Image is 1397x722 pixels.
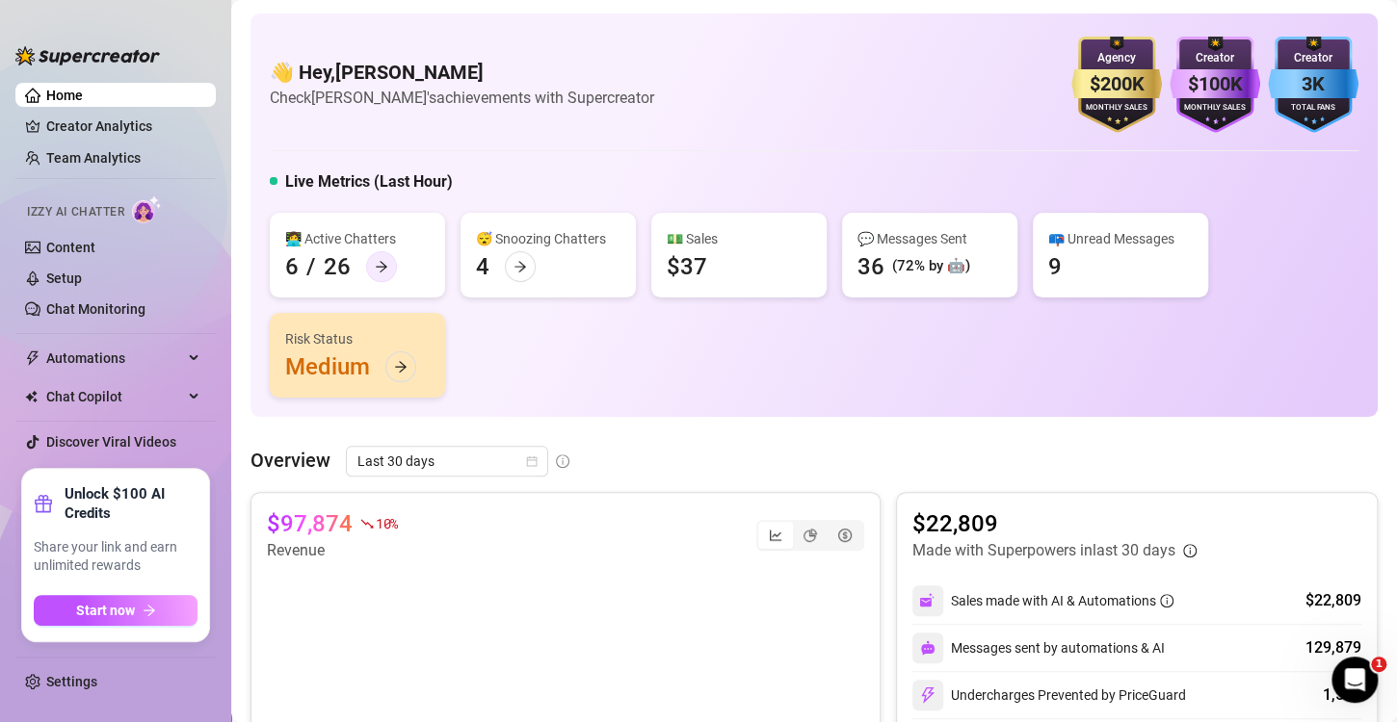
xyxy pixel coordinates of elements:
span: 1 [1371,657,1386,672]
img: Chat Copilot [25,390,38,403]
a: Creator Analytics [46,111,200,142]
div: Monthly Sales [1170,102,1260,115]
span: thunderbolt [25,350,40,366]
span: arrow-right [514,260,527,273]
div: Undercharges Prevented by PriceGuard [912,680,1186,710]
a: Home [46,88,83,103]
iframe: Intercom live chat [1331,657,1378,703]
div: 👩‍💻 Active Chatters [285,228,430,249]
div: $200K [1071,69,1162,99]
span: arrow-right [143,604,156,617]
span: info-circle [556,454,569,468]
div: 4 [476,251,489,282]
button: Start nowarrow-right [34,595,198,626]
div: segmented control [756,520,864,551]
div: Total Fans [1268,102,1358,115]
div: Agency [1071,49,1162,67]
img: blue-badge-DgoSNQY1.svg [1268,37,1358,133]
div: Messages sent by automations & AI [912,632,1165,663]
div: 6 [285,251,299,282]
div: 📪 Unread Messages [1048,228,1193,249]
span: 10 % [376,514,398,532]
strong: Unlock $100 AI Credits [65,484,198,523]
img: purple-badge-B9DA21FR.svg [1170,37,1260,133]
article: Made with Superpowers in last 30 days [912,539,1175,562]
span: arrow-right [394,360,408,374]
img: logo-BBDzfeDw.svg [15,46,160,65]
div: 3K [1268,69,1358,99]
span: line-chart [769,529,782,542]
div: Risk Status [285,328,430,349]
img: gold-badge-CigiZidd.svg [1071,37,1162,133]
div: 💬 Messages Sent [857,228,1002,249]
span: gift [34,494,53,513]
img: svg%3e [919,686,936,704]
article: Revenue [267,539,398,562]
div: Sales made with AI & Automations [951,590,1173,611]
span: Chat Copilot [46,381,183,412]
span: arrow-right [375,260,388,273]
h4: 👋 Hey, [PERSON_NAME] [270,59,654,86]
span: fall [360,517,374,530]
div: Creator [1268,49,1358,67]
span: Last 30 days [357,447,537,476]
div: $37 [667,251,707,282]
a: Team Analytics [46,150,141,166]
div: 129,879 [1305,636,1361,659]
span: info-circle [1160,594,1173,607]
span: dollar-circle [838,529,852,542]
a: Settings [46,674,97,689]
span: Start now [76,603,135,618]
h5: Live Metrics (Last Hour) [285,170,453,193]
div: 💵 Sales [667,228,811,249]
article: $97,874 [267,508,353,539]
div: (72% by 🤖) [892,255,970,278]
div: Creator [1170,49,1260,67]
img: AI Chatter [132,195,162,223]
a: Chat Monitoring [46,301,145,317]
div: $22,809 [1305,589,1361,612]
img: svg%3e [920,640,936,656]
a: Content [46,240,95,255]
span: info-circle [1183,544,1197,557]
div: 9 [1048,251,1062,282]
img: svg%3e [919,592,936,609]
div: 36 [857,251,884,282]
span: Automations [46,343,183,374]
span: Share your link and earn unlimited rewards [34,538,198,576]
article: Overview [250,446,330,475]
span: Izzy AI Chatter [27,203,124,221]
div: $100K [1170,69,1260,99]
a: Discover Viral Videos [46,434,176,450]
article: Check [PERSON_NAME]'s achievements with Supercreator [270,86,654,110]
div: 😴 Snoozing Chatters [476,228,620,249]
div: 1,533 [1323,683,1361,707]
a: Setup [46,271,82,286]
span: calendar [526,455,538,467]
article: $22,809 [912,508,1197,539]
div: 26 [324,251,351,282]
span: pie-chart [804,529,817,542]
div: Monthly Sales [1071,102,1162,115]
